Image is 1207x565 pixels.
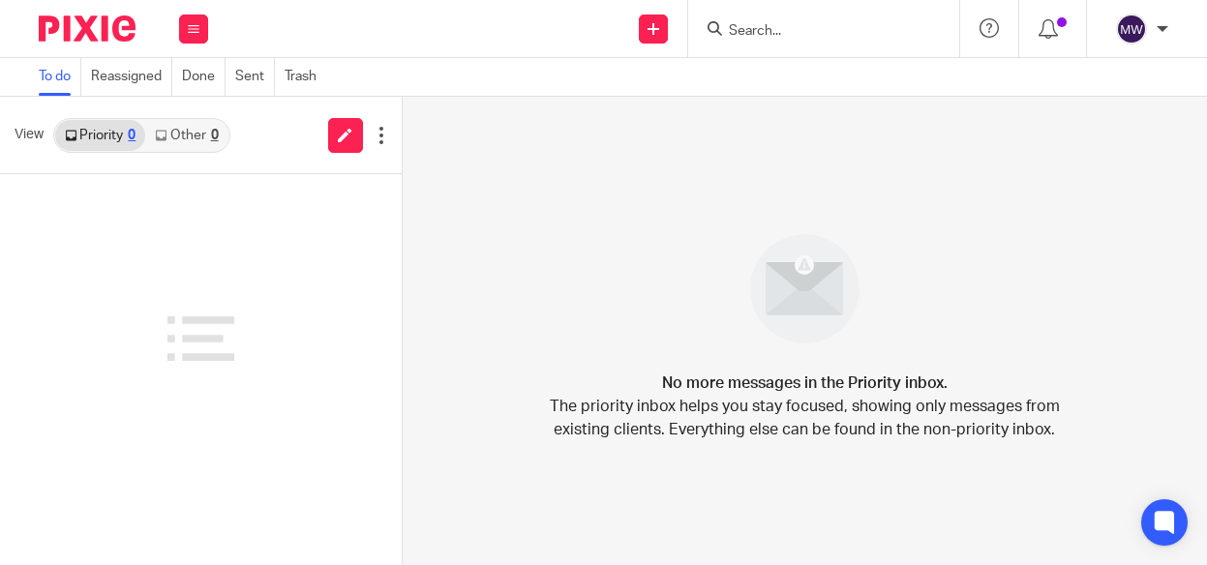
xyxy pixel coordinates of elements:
a: Sent [235,58,275,96]
a: Trash [285,58,326,96]
a: Other0 [145,120,227,151]
a: Reassigned [91,58,172,96]
h4: No more messages in the Priority inbox. [662,372,948,395]
img: Pixie [39,15,136,42]
div: 0 [128,129,136,142]
a: To do [39,58,81,96]
div: 0 [211,129,219,142]
span: View [15,125,44,145]
a: Priority0 [55,120,145,151]
img: image [738,222,872,356]
a: Done [182,58,226,96]
img: svg%3E [1116,14,1147,45]
p: The priority inbox helps you stay focused, showing only messages from existing clients. Everythin... [548,395,1061,441]
input: Search [727,23,901,41]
